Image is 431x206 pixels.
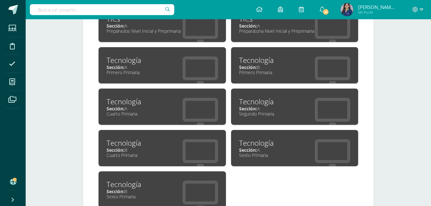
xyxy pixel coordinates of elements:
span: Sección: [107,106,125,112]
div: Cuarto Primaria [107,111,218,117]
input: Busca un usuario... [30,4,174,15]
div: Tecnología [239,55,350,65]
div: A [107,64,218,70]
span: Sección: [107,147,125,153]
div: A [239,147,350,153]
a: TecnologíaSección:BPrimero Primaria [231,47,358,83]
span: Sección: [107,188,125,194]
a: TecnologíaSección:ACuarto Primaria [99,89,226,125]
div: Sexto Primaria [239,152,350,158]
div: Tecnología [239,138,350,148]
a: TecnologíaSección:APrimero Primaria [99,47,226,83]
a: TICsSección:APrepárvulos Nivel Inicial y Preprimaria [99,6,226,42]
div: Segundo Primaria [239,111,350,117]
div: Primero Primaria [239,69,350,75]
div: A [239,23,350,29]
span: Sección: [239,23,257,29]
a: TecnologíaSección:ASegundo Primaria [231,89,358,125]
div: Prepárvulos Nivel Inicial y Preprimaria [107,28,218,34]
span: Sección: [239,147,257,153]
div: Tecnología [107,97,218,107]
div: B [107,147,218,153]
span: Sección: [239,64,257,70]
a: TecnologíaSección:ASexto Primaria [231,130,358,166]
span: 41 [322,8,329,15]
div: A [107,23,218,29]
div: B [239,64,350,70]
div: Tecnología [107,138,218,148]
div: Preparatoria Nivel Inicial y Preprimaria [239,28,350,34]
div: Cuarto Primaria [107,152,218,158]
span: Sección: [107,23,125,29]
span: [PERSON_NAME][MEDICAL_DATA] [358,4,397,10]
div: Sexto Primaria [107,193,218,200]
div: Primero Primaria [107,69,218,75]
div: A [107,106,218,112]
a: TICsSección:APreparatoria Nivel Inicial y Preprimaria [231,6,358,42]
span: Mi Perfil [358,10,397,15]
div: B [107,188,218,194]
a: TecnologíaSección:BCuarto Primaria [99,130,226,166]
div: Tecnología [107,55,218,65]
span: Sección: [239,106,257,112]
span: Sección: [107,64,125,70]
div: Tecnología [239,97,350,107]
img: db8d0f3a3f1a4186aed9c51f0b41ee79.png [340,3,353,16]
div: A [239,106,350,112]
div: Tecnología [107,179,218,189]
